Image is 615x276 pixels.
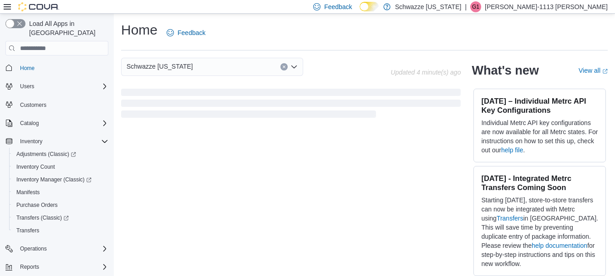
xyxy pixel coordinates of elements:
a: Transfers [13,225,43,236]
div: Graciela-1113 Calderon [470,1,481,12]
span: Adjustments (Classic) [13,149,108,160]
h1: Home [121,21,158,39]
a: Inventory Count [13,161,59,172]
span: Inventory [16,136,108,147]
span: Inventory [20,138,42,145]
a: Adjustments (Classic) [9,148,112,161]
a: Customers [16,100,50,110]
span: Catalog [16,118,108,129]
span: Inventory Count [16,163,55,171]
svg: External link [602,69,608,74]
span: Reports [16,261,108,272]
span: Home [16,62,108,73]
a: help documentation [532,242,587,249]
p: Schwazze [US_STATE] [395,1,462,12]
button: Transfers [9,224,112,237]
span: Home [20,65,35,72]
a: Transfers (Classic) [13,212,72,223]
span: Users [16,81,108,92]
h2: What's new [472,63,539,78]
button: Operations [16,243,51,254]
button: Customers [2,98,112,111]
p: Starting [DATE], store-to-store transfers can now be integrated with Metrc using in [GEOGRAPHIC_D... [481,196,598,268]
span: Manifests [16,189,40,196]
span: Purchase Orders [13,200,108,211]
input: Dark Mode [360,2,379,11]
button: Inventory [2,135,112,148]
p: Individual Metrc API key configurations are now available for all Metrc states. For instructions ... [481,118,598,155]
a: Manifests [13,187,43,198]
button: Inventory Count [9,161,112,173]
button: Users [16,81,38,92]
a: Feedback [163,24,209,42]
span: Purchase Orders [16,201,58,209]
span: Customers [16,99,108,110]
h3: [DATE] – Individual Metrc API Key Configurations [481,96,598,115]
span: Inventory Manager (Classic) [16,176,91,183]
a: Purchase Orders [13,200,61,211]
h3: [DATE] - Integrated Metrc Transfers Coming Soon [481,174,598,192]
button: Open list of options [290,63,298,70]
span: Schwazze [US_STATE] [127,61,193,72]
button: Catalog [16,118,42,129]
span: Manifests [13,187,108,198]
span: G1 [472,1,479,12]
span: Transfers [16,227,39,234]
span: Load All Apps in [GEOGRAPHIC_DATA] [25,19,108,37]
button: Home [2,61,112,74]
span: Feedback [324,2,352,11]
a: help file [501,146,523,154]
span: Inventory Count [13,161,108,172]
span: Feedback [178,28,205,37]
button: Clear input [280,63,288,70]
a: View allExternal link [579,67,608,74]
span: Operations [16,243,108,254]
img: Cova [18,2,59,11]
span: Transfers (Classic) [16,214,69,221]
button: Operations [2,242,112,255]
span: Adjustments (Classic) [16,151,76,158]
span: Customers [20,101,46,109]
span: Inventory Manager (Classic) [13,174,108,185]
button: Reports [16,261,43,272]
a: Home [16,63,38,74]
span: Operations [20,245,47,252]
a: Adjustments (Classic) [13,149,80,160]
span: Transfers (Classic) [13,212,108,223]
button: Users [2,80,112,93]
button: Inventory [16,136,46,147]
p: Updated 4 minute(s) ago [391,69,461,76]
span: Catalog [20,120,39,127]
span: Loading [121,90,461,120]
a: Transfers [497,215,524,222]
p: | [465,1,467,12]
a: Inventory Manager (Classic) [9,173,112,186]
a: Transfers (Classic) [9,211,112,224]
a: Inventory Manager (Classic) [13,174,95,185]
button: Reports [2,261,112,273]
p: [PERSON_NAME]-1113 [PERSON_NAME] [485,1,608,12]
span: Transfers [13,225,108,236]
button: Manifests [9,186,112,199]
span: Reports [20,263,39,271]
span: Users [20,83,34,90]
button: Catalog [2,117,112,130]
button: Purchase Orders [9,199,112,211]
